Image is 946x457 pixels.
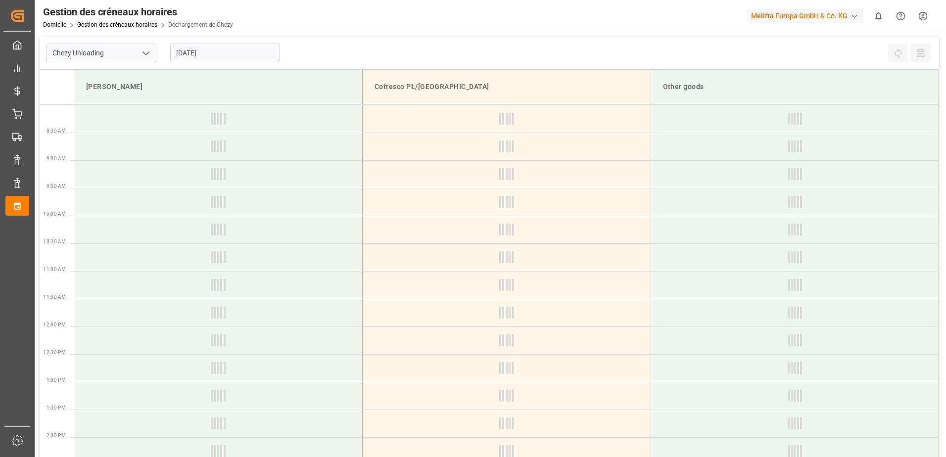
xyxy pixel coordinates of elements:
[47,433,66,438] span: 2:00 PM
[138,46,153,61] button: open menu
[751,11,848,21] font: Melitta Europa GmbH & Co. KG
[47,377,66,383] span: 1:00 PM
[43,239,66,244] span: 10:30 AM
[890,5,912,27] button: Centre d’aide
[47,44,156,62] input: Type à rechercher/sélectionner
[43,322,66,327] span: 12:00 PM
[867,5,890,27] button: Afficher 0 nouvelles notifications
[43,294,66,300] span: 11:30 AM
[371,78,643,96] div: Cofresco PL/[GEOGRAPHIC_DATA]
[43,267,66,272] span: 11:00 AM
[170,44,280,62] input: JJ-MM-AAAA
[43,211,66,217] span: 10:00 AM
[47,183,66,189] span: 9:30 AM
[77,21,157,28] a: Gestion des créneaux horaires
[43,4,233,19] div: Gestion des créneaux horaires
[43,350,66,355] span: 12:30 PM
[47,128,66,134] span: 8:30 AM
[47,156,66,161] span: 9:00 AM
[82,78,354,96] div: [PERSON_NAME]
[747,6,867,25] button: Melitta Europa GmbH & Co. KG
[47,405,66,411] span: 1:30 PM
[43,21,66,28] a: Domicile
[659,78,931,96] div: Other goods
